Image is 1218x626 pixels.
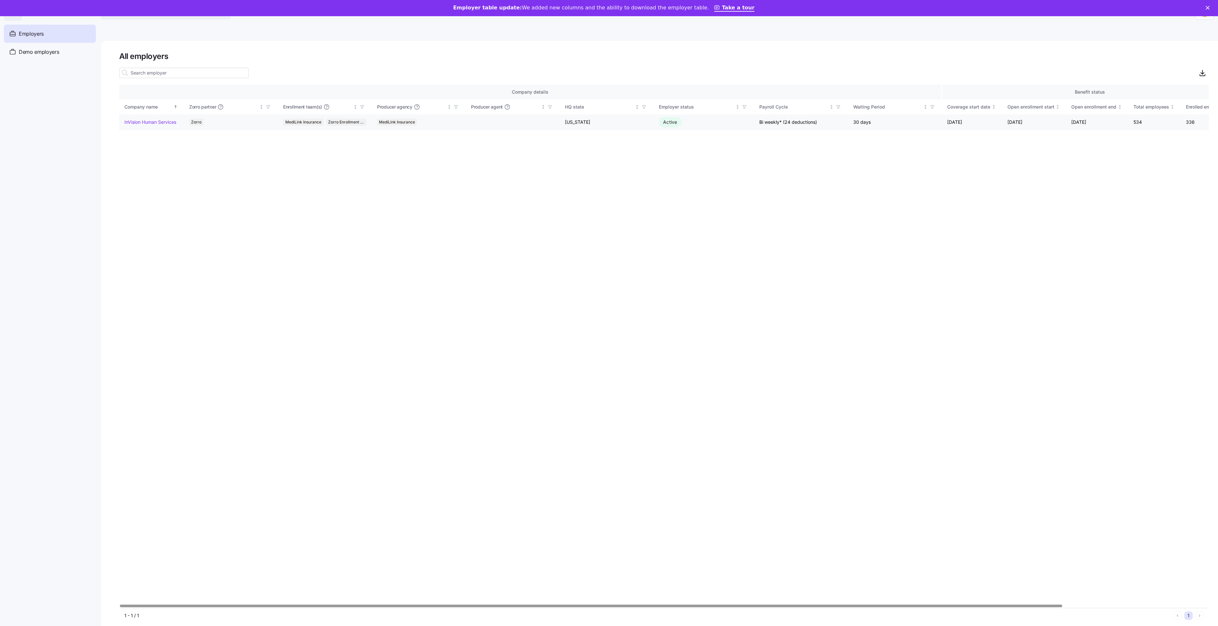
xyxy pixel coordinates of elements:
input: Search employer [119,68,249,78]
span: Demo employers [19,48,59,56]
td: [US_STATE] [560,114,654,130]
div: Waiting Period [853,103,922,110]
div: Not sorted [1170,105,1175,109]
div: Payroll Cycle [759,103,828,110]
th: Company nameSorted ascending [119,99,184,114]
th: Enrollment team(s)Not sorted [278,99,372,114]
span: Zorro [191,119,201,126]
button: Next page [1195,611,1204,620]
a: InVision Human Services [124,119,176,125]
th: Waiting PeriodNot sorted [848,99,942,114]
span: Enrollment team(s) [283,104,322,110]
td: [DATE] [1066,114,1128,130]
div: 1 - 1 / 1 [124,612,1171,619]
div: Company details [124,88,936,96]
span: Active [663,119,677,125]
th: Employer statusNot sorted [654,99,754,114]
th: Coverage start dateNot sorted [942,99,1002,114]
th: Open enrollment startNot sorted [1002,99,1066,114]
div: Not sorted [541,105,546,109]
span: Zorro Enrollment Team [328,119,365,126]
button: Previous page [1173,611,1182,620]
td: 30 days [848,114,942,130]
span: Employers [19,30,44,38]
span: Zorro partner [189,104,216,110]
th: Payroll CycleNot sorted [754,99,848,114]
div: Not sorted [923,105,928,109]
a: Employers [4,25,96,43]
div: Not sorted [353,105,358,109]
div: Not sorted [1118,105,1122,109]
span: Producer agency [377,104,412,110]
th: HQ stateNot sorted [560,99,654,114]
td: Bi weekly* (24 deductions) [754,114,848,130]
div: Close [1206,6,1212,10]
span: MediLink Insurance [379,119,415,126]
button: 1 [1184,611,1193,620]
div: HQ state [565,103,634,110]
a: Take a tour [714,5,755,12]
div: Total employees [1133,103,1169,110]
div: Not sorted [829,105,834,109]
div: Not sorted [992,105,996,109]
div: Not sorted [447,105,452,109]
div: We added new columns and the ability to download the employer table. [453,5,709,11]
h1: All employers [119,51,1209,61]
td: 534 [1128,114,1181,130]
th: Producer agencyNot sorted [372,99,466,114]
div: Not sorted [735,105,740,109]
div: Not sorted [1055,105,1060,109]
div: Open enrollment start [1007,103,1054,110]
th: Producer agentNot sorted [466,99,560,114]
td: [DATE] [1002,114,1066,130]
div: Coverage start date [947,103,990,110]
span: MediLink Insurance [285,119,321,126]
div: Open enrollment end [1071,103,1116,110]
th: Open enrollment endNot sorted [1066,99,1128,114]
th: Total employeesNot sorted [1128,99,1181,114]
div: Sorted ascending [173,105,178,109]
a: Demo employers [4,43,96,61]
b: Employer table update: [453,5,522,11]
th: Zorro partnerNot sorted [184,99,278,114]
span: Producer agent [471,104,503,110]
div: Not sorted [635,105,639,109]
td: [DATE] [942,114,1002,130]
div: Employer status [659,103,734,110]
div: Not sorted [259,105,264,109]
div: Company name [124,103,172,110]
